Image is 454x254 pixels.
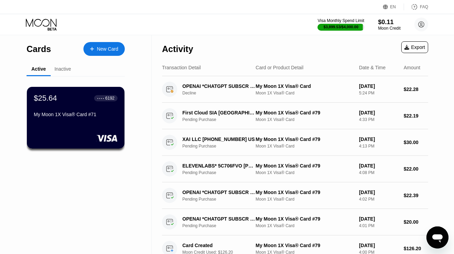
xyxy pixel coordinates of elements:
div: Moon 1X Visa® Card [256,91,354,95]
div: Pending Purchase [182,170,262,175]
div: My Moon 1X Visa® Card #79 [256,190,354,195]
div: ELEVENLABS* 5C706FVO [PHONE_NUMBER] USPending PurchaseMy Moon 1X Visa® Card #79Moon 1X Visa® Card... [162,156,428,182]
div: FAQ [404,3,428,10]
div: EN [383,3,404,10]
div: OPENAI *CHATGPT SUBSCR [PHONE_NUMBER] US [182,216,256,222]
div: $22.19 [404,113,428,119]
div: First Cloud SIA [GEOGRAPHIC_DATA] LVPending PurchaseMy Moon 1X Visa® Card #79Moon 1X Visa® Card[D... [162,103,428,129]
div: New Card [97,46,118,52]
div: 6192 [105,96,114,101]
div: Activity [162,44,193,54]
div: $22.00 [404,166,428,172]
div: XAI LLC [PHONE_NUMBER] USPending PurchaseMy Moon 1X Visa® Card #79Moon 1X Visa® Card[DATE]4:13 PM... [162,129,428,156]
div: [DATE] [359,83,398,89]
div: [DATE] [359,110,398,115]
div: Amount [404,65,420,70]
div: Pending Purchase [182,117,262,122]
div: Decline [182,91,262,95]
div: New Card [83,42,125,56]
div: $22.28 [404,87,428,92]
div: ● ● ● ● [97,97,104,99]
div: Moon 1X Visa® Card [256,223,354,228]
div: 4:02 PM [359,197,398,202]
div: $126.20 [404,246,428,251]
div: 4:13 PM [359,144,398,149]
div: 4:08 PM [359,170,398,175]
div: [DATE] [359,190,398,195]
div: $25.64 [34,94,57,103]
div: Export [404,44,425,50]
div: [DATE] [359,243,398,248]
div: FAQ [420,4,428,9]
div: $30.00 [404,140,428,145]
div: Transaction Detail [162,65,201,70]
div: OPENAI *CHATGPT SUBSCR [PHONE_NUMBER] USPending PurchaseMy Moon 1X Visa® Card #79Moon 1X Visa® Ca... [162,209,428,235]
div: My Moon 1X Visa® Card [256,83,354,89]
div: XAI LLC [PHONE_NUMBER] US [182,136,256,142]
div: Card Created [182,243,256,248]
div: Visa Monthly Spend Limit$3,899.53/$4,000.00 [317,18,364,31]
div: My Moon 1X Visa® Card #79 [256,216,354,222]
div: 5:24 PM [359,91,398,95]
div: EN [390,4,396,9]
div: Moon 1X Visa® Card [256,117,354,122]
div: 4:33 PM [359,117,398,122]
div: My Moon 1X Visa® Card #71 [34,112,118,117]
div: $3,899.53 / $4,000.00 [324,25,359,29]
div: [DATE] [359,216,398,222]
div: Card or Product Detail [256,65,304,70]
div: My Moon 1X Visa® Card #79 [256,243,354,248]
div: OPENAI *CHATGPT SUBSCR [PHONE_NUMBER] IE [182,83,256,89]
div: First Cloud SIA [GEOGRAPHIC_DATA] LV [182,110,256,115]
div: My Moon 1X Visa® Card #79 [256,163,354,169]
div: Active [31,66,46,72]
div: Pending Purchase [182,144,262,149]
div: My Moon 1X Visa® Card #79 [256,136,354,142]
div: 4:01 PM [359,223,398,228]
div: Cards [27,44,51,54]
div: Export [401,41,428,53]
div: [DATE] [359,163,398,169]
div: $0.11 [378,19,401,26]
div: ELEVENLABS* 5C706FVO [PHONE_NUMBER] US [182,163,256,169]
div: Moon 1X Visa® Card [256,144,354,149]
div: Moon 1X Visa® Card [256,197,354,202]
div: Date & Time [359,65,385,70]
div: OPENAI *CHATGPT SUBSCR [PHONE_NUMBER] IE [182,190,256,195]
div: Moon Credit [378,26,401,31]
div: Pending Purchase [182,197,262,202]
div: Visa Monthly Spend Limit [317,18,364,23]
div: [DATE] [359,136,398,142]
div: $22.39 [404,193,428,198]
div: OPENAI *CHATGPT SUBSCR [PHONE_NUMBER] IEDeclineMy Moon 1X Visa® CardMoon 1X Visa® Card[DATE]5:24 ... [162,76,428,103]
div: $25.64● ● ● ●6192My Moon 1X Visa® Card #71 [27,87,124,149]
div: $0.11Moon Credit [378,19,401,31]
div: Inactive [54,66,71,72]
div: OPENAI *CHATGPT SUBSCR [PHONE_NUMBER] IEPending PurchaseMy Moon 1X Visa® Card #79Moon 1X Visa® Ca... [162,182,428,209]
div: $20.00 [404,219,428,225]
iframe: Кнопка запуска окна обмена сообщениями [426,226,448,248]
div: Pending Purchase [182,223,262,228]
div: My Moon 1X Visa® Card #79 [256,110,354,115]
div: Moon 1X Visa® Card [256,170,354,175]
